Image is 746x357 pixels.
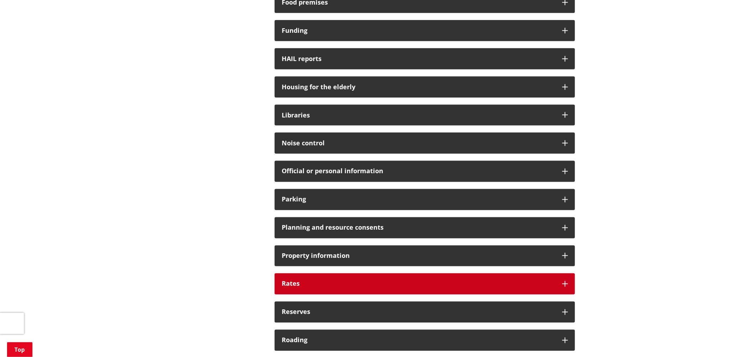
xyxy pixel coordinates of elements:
[282,309,555,316] h3: Reserves
[282,55,555,62] h3: HAIL reports
[282,168,555,175] h3: Official or personal information
[714,327,739,353] iframe: Messenger Launcher
[282,84,555,91] h3: Housing for the elderly
[7,342,32,357] a: Top
[282,112,555,119] h3: Libraries
[282,140,555,147] h3: Noise control
[282,224,555,231] h3: Planning and resource consents
[282,253,555,260] h3: Property information
[282,337,555,344] h3: Roading
[282,27,555,34] h3: Funding
[282,196,555,203] h3: Parking
[282,280,555,288] h3: Rates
